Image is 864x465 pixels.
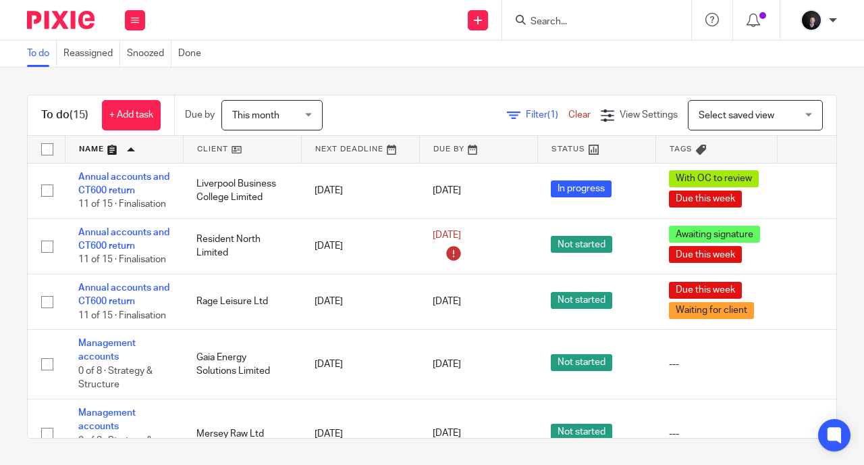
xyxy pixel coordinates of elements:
span: Not started [551,236,612,253]
span: Due this week [669,282,742,299]
td: [DATE] [301,274,419,329]
td: [DATE] [301,163,419,218]
input: Search [529,16,651,28]
a: Annual accounts and CT600 return [78,172,169,195]
span: [DATE] [433,429,461,439]
span: Due this week [669,191,742,207]
img: 455A2509.jpg [801,9,822,31]
span: 11 of 15 · Finalisation [78,199,166,209]
h1: To do [41,108,88,122]
span: Due this week [669,246,742,263]
span: [DATE] [433,230,461,240]
a: Clear [568,110,591,120]
span: [DATE] [433,297,461,306]
span: (15) [70,109,88,120]
span: Awaiting signature [669,226,760,243]
a: Done [178,41,208,67]
span: With OC to review [669,170,759,187]
a: Annual accounts and CT600 return [78,283,169,306]
span: Tags [670,145,693,153]
span: Not started [551,292,612,309]
td: [DATE] [301,330,419,399]
span: This month [232,111,279,120]
td: Liverpool Business College Limited [183,163,301,218]
a: Snoozed [127,41,171,67]
span: Filter [526,110,568,120]
a: + Add task [102,100,161,130]
span: 11 of 15 · Finalisation [78,311,166,320]
a: Annual accounts and CT600 return [78,228,169,251]
a: To do [27,41,57,67]
td: [DATE] [301,218,419,274]
span: View Settings [620,110,678,120]
span: Select saved view [699,111,774,120]
span: (1) [547,110,558,120]
span: Not started [551,354,612,371]
span: 0 of 8 · Strategy & Structure [78,436,153,460]
span: [DATE] [433,186,461,195]
a: Reassigned [63,41,120,67]
div: --- [669,358,763,371]
a: Management accounts [78,408,136,431]
span: Waiting for client [669,302,754,319]
span: 0 of 8 · Strategy & Structure [78,366,153,390]
td: Resident North Limited [183,218,301,274]
a: Management accounts [78,339,136,362]
td: Gaia Energy Solutions Limited [183,330,301,399]
span: [DATE] [433,360,461,369]
span: Not started [551,424,612,441]
td: Rage Leisure Ltd [183,274,301,329]
div: --- [669,427,763,441]
p: Due by [185,108,215,122]
span: 11 of 15 · Finalisation [78,255,166,265]
span: In progress [551,180,612,197]
img: Pixie [27,11,94,29]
